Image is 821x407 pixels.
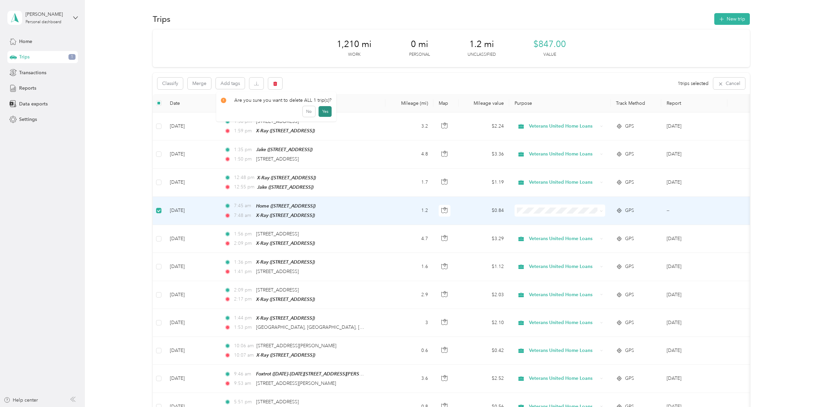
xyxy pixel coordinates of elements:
span: GPS [625,375,634,382]
button: Help center [4,397,38,404]
span: 2:09 pm [234,240,253,247]
td: Sep 2025 [661,140,727,168]
td: 1.2 [385,197,433,225]
span: Veterans United Home Loans [529,263,598,270]
span: [GEOGRAPHIC_DATA], [GEOGRAPHIC_DATA], [GEOGRAPHIC_DATA] [256,324,406,330]
span: 1:50 pm [234,118,253,125]
td: Aug 2025 [661,337,727,365]
span: X-Ray ([STREET_ADDRESS]) [256,297,315,302]
span: 1:36 pm [234,259,253,266]
td: $0.42 [458,337,509,365]
td: -- [661,197,727,225]
span: 10:06 am [234,342,254,350]
span: Veterans United Home Loans [529,150,598,158]
span: [STREET_ADDRESS][PERSON_NAME] [256,380,336,386]
td: Aug 2025 [661,365,727,393]
span: GPS [625,150,634,158]
span: X-Ray ([STREET_ADDRESS]) [256,315,315,321]
span: X-Ray ([STREET_ADDRESS]) [256,213,315,218]
span: [STREET_ADDRESS] [256,287,299,293]
span: Foxtrot ([DATE]–[DATE][STREET_ADDRESS][PERSON_NAME]) [256,371,386,377]
span: Jake ([STREET_ADDRESS]) [256,147,312,152]
span: GPS [625,263,634,270]
td: [DATE] [164,225,219,253]
td: 4.7 [385,225,433,253]
span: 2:17 pm [234,296,253,303]
td: [DATE] [164,281,219,309]
td: $1.19 [458,169,509,197]
button: New trip [714,13,750,25]
span: 1.2 mi [469,39,494,50]
td: [DATE] [164,169,219,197]
span: 0 mi [411,39,428,50]
span: [STREET_ADDRESS] [256,156,299,162]
span: Home ([STREET_ADDRESS]) [256,203,316,209]
td: 1.7 [385,169,433,197]
span: Veterans United Home Loans [529,375,598,382]
span: Data exports [19,100,48,107]
span: 12:55 pm [234,183,254,191]
span: Veterans United Home Loans [529,291,598,299]
span: 2:09 pm [234,286,253,294]
span: 1 [68,54,76,60]
button: Add tags [216,78,245,89]
span: 9:53 am [234,380,253,387]
td: Aug 2025 [661,281,727,309]
span: GPS [625,207,634,214]
span: 12:48 pm [234,174,254,181]
td: $3.29 [458,225,509,253]
span: Reports [19,85,36,92]
button: Yes [319,106,332,117]
th: Report [661,94,727,112]
td: Aug 2025 [661,225,727,253]
span: GPS [625,319,634,326]
span: [STREET_ADDRESS] [256,119,299,124]
span: X-Ray ([STREET_ADDRESS]) [256,128,315,133]
td: $3.36 [458,140,509,168]
p: Unclassified [468,52,496,58]
td: [DATE] [164,365,219,393]
span: GPS [625,347,634,354]
span: 10:07 am [234,352,254,359]
span: X-Ray ([STREET_ADDRESS]) [256,240,315,246]
span: 9:46 am [234,370,253,378]
span: 1:44 pm [234,314,253,322]
td: $2.52 [458,365,509,393]
span: Settings [19,116,37,123]
button: Classify [157,78,183,89]
td: Sep 2025 [661,112,727,140]
span: 1:50 pm [234,155,253,163]
button: Merge [188,78,211,89]
span: [STREET_ADDRESS] [256,269,299,274]
p: Personal [409,52,430,58]
button: No [303,106,315,117]
span: 5:51 pm [234,398,253,406]
iframe: Everlance-gr Chat Button Frame [783,369,821,407]
span: 7:45 am [234,202,253,210]
td: $2.24 [458,112,509,140]
div: Personal dashboard [26,20,61,24]
td: 0.6 [385,337,433,365]
th: Map [433,94,459,112]
span: X-Ray ([STREET_ADDRESS]) [256,352,315,358]
td: Sep 2025 [661,169,727,197]
td: [DATE] [164,337,219,365]
td: $0.84 [458,197,509,225]
td: $1.12 [458,253,509,281]
td: 3.6 [385,365,433,393]
span: 7:48 am [234,212,253,219]
h1: Trips [153,15,171,22]
td: [DATE] [164,309,219,337]
th: Mileage value [458,94,509,112]
span: $847.00 [533,39,566,50]
span: [STREET_ADDRESS][PERSON_NAME] [256,343,336,349]
span: Home [19,38,32,45]
span: Veterans United Home Loans [529,123,598,130]
td: 3 [385,309,433,337]
span: 1:59 pm [234,127,253,135]
span: [STREET_ADDRESS] [256,399,299,405]
span: 1:41 pm [234,268,253,275]
span: Transactions [19,69,46,76]
td: [DATE] [164,140,219,168]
